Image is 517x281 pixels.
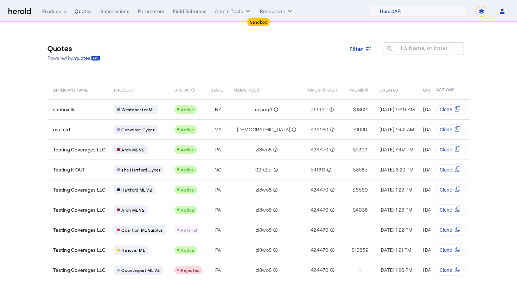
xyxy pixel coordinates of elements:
span: Active [181,207,194,212]
span: APPLICANT NAME [53,86,88,93]
span: 424470 [311,226,328,233]
span: The Hartford Cyber [121,167,160,173]
mat-icon: info_outline [272,206,278,213]
span: Clone [440,267,452,274]
mat-icon: info_outline [272,106,279,113]
mat-icon: info_outline [272,186,278,193]
a: /quotes [73,55,100,62]
mat-icon: info_outline [290,126,296,133]
span: Clone [440,166,452,173]
mat-icon: info_outline [328,186,335,193]
mat-icon: info_outline [328,106,334,113]
span: Westchester ML [121,107,155,112]
span: 1862 [356,106,367,113]
span: Converge Cyber [121,127,154,132]
span: Counterpart ML V2 [121,267,160,273]
span: 5209 [356,146,368,153]
span: 424470 [311,146,328,153]
span: $ [353,146,356,153]
span: Clone [440,126,452,133]
span: 3585 [356,166,368,173]
mat-icon: info_outline [325,166,332,173]
span: 1000 [356,126,367,133]
span: [DATE] 1:24 PM [423,187,457,193]
span: [DATE] 1:20 PM [423,267,456,273]
span: Clone [440,246,452,254]
span: PREMIUM [349,86,368,93]
span: [DATE] 4:07 PM [379,146,414,152]
mat-icon: info_outline [272,166,278,173]
span: ma test [53,126,70,133]
span: zl8wo8 [256,146,272,153]
span: Clone [440,186,452,193]
span: [DATE] 3:20 PM [379,167,414,173]
span: 424470 [311,206,328,213]
span: STATUS [174,86,190,93]
span: Active [181,187,194,192]
span: Filter [350,45,364,52]
span: $ [353,126,356,133]
span: Testing Coverages LLC [53,186,106,193]
h3: Quotes [47,43,100,53]
span: $ [353,166,356,173]
th: ACTIONS [430,80,470,99]
img: Herald Logo [8,8,31,15]
span: [DATE] 9:53 AM [423,126,458,132]
span: Testing Coverages LLC [53,226,106,233]
span: Arch ML V2 [121,147,145,152]
span: Clone [440,206,452,213]
span: Clone [440,106,452,113]
span: $ [352,246,355,254]
div: Sandbox [247,18,270,26]
span: Arch ML V2 [121,207,145,213]
span: NC [215,166,222,173]
mat-icon: info_outline [272,226,278,233]
span: Clone [440,226,452,233]
div: Quotes [75,8,92,15]
button: Clone [436,224,467,236]
span: $ [353,106,356,113]
span: [DATE] 1:21 PM [379,247,411,253]
span: Active [181,248,194,252]
button: Clone [436,104,467,115]
span: Testing Coverages LLC [53,206,106,213]
mat-icon: search [383,45,395,54]
button: Clone [436,184,467,195]
span: 10859 [355,246,369,254]
span: [DATE] 1:23 PM [379,207,413,213]
span: sanbox llc [53,106,76,113]
span: [DATE] 1:22 PM [423,247,456,253]
p: Powered by [47,55,100,62]
button: Clone [436,144,467,155]
span: PA [215,246,221,254]
span: [DATE] 9:52 AM [379,126,414,132]
span: PA [215,267,221,274]
div: Submissions [100,8,129,15]
span: [DATE] 1:22 PM [379,227,413,233]
span: 424470 [311,186,328,193]
span: Active [181,167,194,172]
span: NAICS-6-DIGIT [308,86,338,93]
span: Testing it OUT [53,166,85,173]
span: NAICS INDEX [234,86,260,93]
mat-icon: info_outline [328,226,335,233]
span: [DATE] 4:08 PM [423,146,458,152]
span: CREATED [379,86,398,93]
span: 6560 [356,186,368,193]
mat-icon: info_outline [328,146,335,153]
span: $ [353,206,356,213]
span: Testing Coverages LLC [53,246,106,254]
span: zl8wo8 [256,206,272,213]
mat-icon: info_outline [272,267,278,274]
span: STATE [211,86,223,93]
mat-icon: info_outline [328,206,335,213]
div: Producers [42,8,66,15]
span: zl8wo8 [256,246,272,254]
span: [DATE] 1:23 PM [423,207,456,213]
span: Coalition ML Surplus [121,227,163,233]
mat-icon: info_outline [191,86,195,94]
span: 02fc2c [255,166,272,173]
span: [DATE] 9:49 AM [423,106,459,112]
span: PRODUCT [114,86,134,93]
span: PA [215,146,221,153]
